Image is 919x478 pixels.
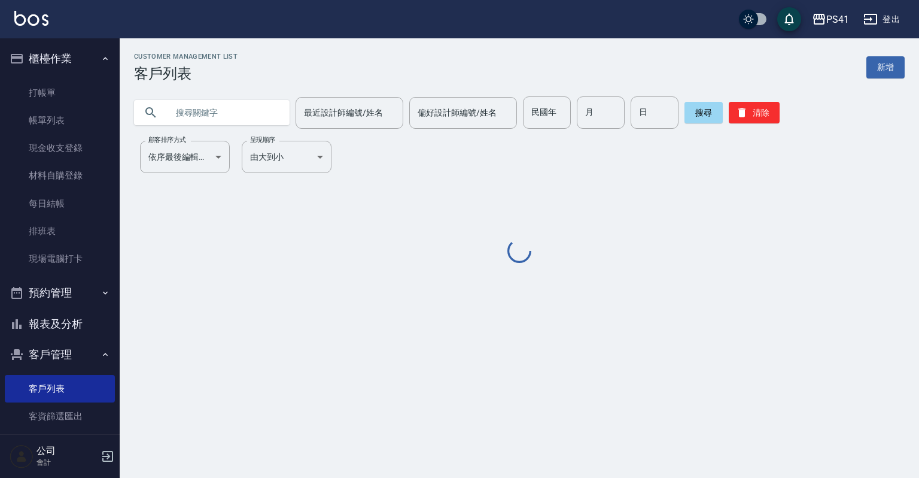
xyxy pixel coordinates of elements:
[134,65,238,82] h3: 客戶列表
[5,245,115,273] a: 現場電腦打卡
[729,102,780,123] button: 清除
[5,277,115,308] button: 預約管理
[5,375,115,403] a: 客戶列表
[168,96,280,129] input: 搜尋關鍵字
[10,444,34,468] img: Person
[5,403,115,430] a: 客資篩選匯出
[5,430,115,458] a: 卡券管理
[866,56,905,78] a: 新增
[5,162,115,189] a: 材料自購登錄
[5,308,115,340] button: 報表及分析
[5,79,115,107] a: 打帳單
[859,8,905,31] button: 登出
[5,217,115,245] a: 排班表
[36,457,98,468] p: 會計
[777,7,801,31] button: save
[148,135,186,144] label: 顧客排序方式
[14,11,48,26] img: Logo
[5,190,115,217] a: 每日結帳
[250,135,275,144] label: 呈現順序
[5,107,115,134] a: 帳單列表
[134,53,238,60] h2: Customer Management List
[807,7,854,32] button: PS41
[826,12,849,27] div: PS41
[5,43,115,74] button: 櫃檯作業
[140,141,230,173] div: 依序最後編輯時間
[242,141,331,173] div: 由大到小
[5,339,115,370] button: 客戶管理
[36,445,98,457] h5: 公司
[5,134,115,162] a: 現金收支登錄
[684,102,723,123] button: 搜尋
